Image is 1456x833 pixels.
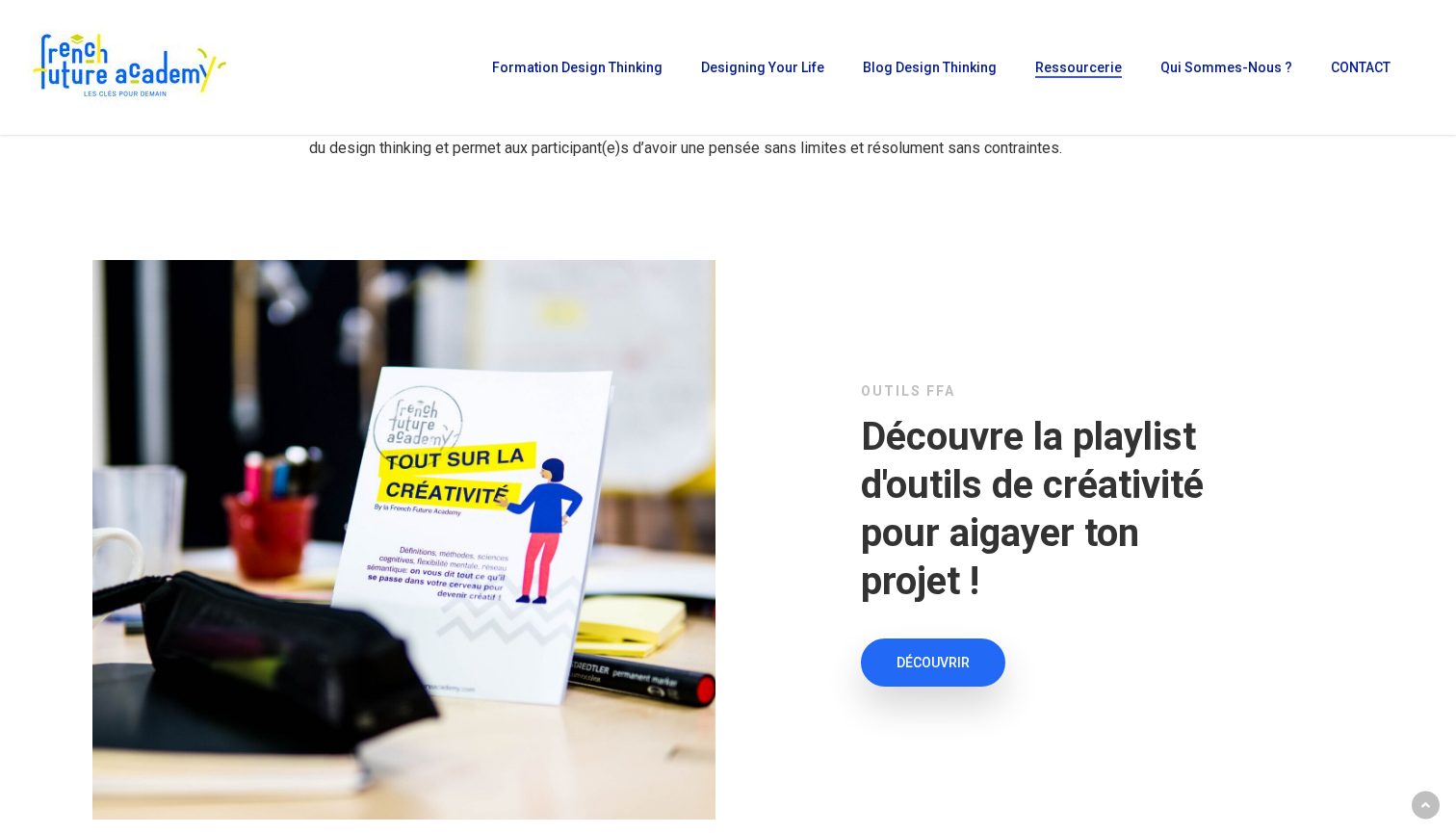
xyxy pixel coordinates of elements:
[897,653,970,672] span: DÉCOUVRIR
[701,60,824,75] span: Designing Your Life
[482,61,672,74] a: Formation Design Thinking
[1026,61,1131,74] a: Ressourcerie
[861,379,1243,403] h5: Outils FFA
[1035,60,1122,75] span: Ressourcerie
[1321,61,1400,74] a: CONTACT
[863,60,997,75] span: Blog Design Thinking
[1331,60,1391,75] span: CONTACT
[27,29,230,106] img: French Future Academy
[853,61,1006,74] a: Blog Design Thinking
[861,413,1243,606] h2: Découvre la playlist d'outils de créativité pour aigayer ton projet !
[492,60,663,75] span: Formation Design Thinking
[691,61,834,74] a: Designing Your Life
[1151,61,1302,74] a: Qui sommes-nous ?
[861,638,1005,687] a: DÉCOUVRIR
[1160,60,1292,75] span: Qui sommes-nous ?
